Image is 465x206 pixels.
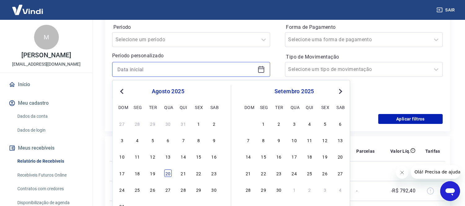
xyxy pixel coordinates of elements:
div: setembro 2025 [243,88,345,95]
div: Choose segunda-feira, 22 de setembro de 2025 [260,169,267,177]
div: Choose sexta-feira, 22 de agosto de 2025 [195,169,202,177]
p: -R$ 792,40 [391,187,415,195]
iframe: Fechar mensagem [396,166,408,179]
div: Choose quarta-feira, 3 de setembro de 2025 [291,120,298,127]
p: Valor Líq. [390,148,410,154]
div: Choose domingo, 10 de agosto de 2025 [118,153,126,160]
div: Choose quinta-feira, 14 de agosto de 2025 [180,153,187,160]
div: Choose quinta-feira, 11 de setembro de 2025 [306,136,313,144]
div: Choose sexta-feira, 12 de setembro de 2025 [321,136,329,144]
div: Choose terça-feira, 19 de agosto de 2025 [149,169,156,177]
div: Choose segunda-feira, 1 de setembro de 2025 [260,120,267,127]
div: qui [180,103,187,111]
div: Choose segunda-feira, 25 de agosto de 2025 [134,186,141,193]
div: qua [291,103,298,111]
div: Choose quinta-feira, 4 de setembro de 2025 [306,120,313,127]
div: Choose terça-feira, 26 de agosto de 2025 [149,186,156,193]
div: Choose sexta-feira, 1 de agosto de 2025 [195,120,202,127]
div: Choose domingo, 31 de agosto de 2025 [244,120,252,127]
button: Meus recebíveis [7,141,85,155]
div: agosto 2025 [117,88,218,95]
a: Relatório de Recebíveis [15,155,85,168]
div: Choose quinta-feira, 25 de setembro de 2025 [306,169,313,177]
div: sab [337,103,344,111]
div: Choose domingo, 21 de setembro de 2025 [244,169,252,177]
div: Choose segunda-feira, 29 de setembro de 2025 [260,186,267,193]
div: Choose quinta-feira, 7 de agosto de 2025 [180,136,187,144]
button: Previous Month [118,88,125,95]
div: Choose segunda-feira, 4 de agosto de 2025 [134,136,141,144]
div: Choose sábado, 16 de agosto de 2025 [210,153,218,160]
div: Choose domingo, 17 de agosto de 2025 [118,169,126,177]
div: Choose domingo, 28 de setembro de 2025 [244,186,252,193]
p: [EMAIL_ADDRESS][DOMAIN_NAME] [12,61,81,68]
div: Choose terça-feira, 9 de setembro de 2025 [275,136,283,144]
div: Choose quarta-feira, 30 de julho de 2025 [164,120,172,127]
div: Choose quinta-feira, 31 de julho de 2025 [180,120,187,127]
div: Choose quinta-feira, 2 de outubro de 2025 [306,186,313,193]
div: Choose quarta-feira, 6 de agosto de 2025 [164,136,172,144]
span: Olá! Precisa de ajuda? [4,4,52,9]
div: Choose sábado, 6 de setembro de 2025 [337,120,344,127]
div: Choose sábado, 30 de agosto de 2025 [210,186,218,193]
div: Choose terça-feira, 30 de setembro de 2025 [275,186,283,193]
div: Choose sábado, 2 de agosto de 2025 [210,120,218,127]
a: Recebíveis Futuros Online [15,169,85,182]
div: dom [118,103,126,111]
div: Choose segunda-feira, 15 de setembro de 2025 [260,153,267,160]
button: Aplicar filtros [378,114,443,124]
div: Choose sexta-feira, 3 de outubro de 2025 [321,186,329,193]
div: Choose terça-feira, 2 de setembro de 2025 [275,120,283,127]
button: Meu cadastro [7,96,85,110]
div: sex [321,103,329,111]
div: sab [210,103,218,111]
button: Next Month [337,88,344,95]
div: Choose sábado, 9 de agosto de 2025 [210,136,218,144]
div: Choose terça-feira, 5 de agosto de 2025 [149,136,156,144]
a: Início [7,78,85,91]
img: Vindi [7,0,48,19]
div: Choose sexta-feira, 5 de setembro de 2025 [321,120,329,127]
button: Sair [435,4,458,16]
div: Choose sábado, 23 de agosto de 2025 [210,169,218,177]
div: Choose quinta-feira, 21 de agosto de 2025 [180,169,187,177]
div: ter [149,103,156,111]
label: Forma de Pagamento [286,24,442,31]
div: Choose quinta-feira, 18 de setembro de 2025 [306,153,313,160]
div: Choose domingo, 24 de agosto de 2025 [118,186,126,193]
div: seg [260,103,267,111]
a: Contratos com credores [15,182,85,195]
div: Choose segunda-feira, 8 de setembro de 2025 [260,136,267,144]
div: Choose quarta-feira, 10 de setembro de 2025 [291,136,298,144]
div: qui [306,103,313,111]
div: Choose sábado, 20 de setembro de 2025 [337,153,344,160]
div: Choose quinta-feira, 28 de agosto de 2025 [180,186,187,193]
label: Tipo de Movimentação [286,53,442,61]
div: Choose sexta-feira, 8 de agosto de 2025 [195,136,202,144]
div: Choose quarta-feira, 27 de agosto de 2025 [164,186,172,193]
a: Dados de login [15,124,85,137]
div: Choose domingo, 3 de agosto de 2025 [118,136,126,144]
p: [PERSON_NAME] [21,52,71,59]
div: Choose terça-feira, 16 de setembro de 2025 [275,153,283,160]
div: ter [275,103,283,111]
div: M [34,25,59,50]
a: Dados da conta [15,110,85,123]
div: dom [244,103,252,111]
div: Choose sábado, 27 de setembro de 2025 [337,169,344,177]
div: Choose segunda-feira, 28 de julho de 2025 [134,120,141,127]
input: Data inicial [117,65,255,74]
div: Choose domingo, 7 de setembro de 2025 [244,136,252,144]
div: Choose sábado, 4 de outubro de 2025 [337,186,344,193]
div: Choose terça-feira, 23 de setembro de 2025 [275,169,283,177]
div: Choose sábado, 13 de setembro de 2025 [337,136,344,144]
div: Choose sexta-feira, 19 de setembro de 2025 [321,153,329,160]
div: Choose sexta-feira, 29 de agosto de 2025 [195,186,202,193]
div: qua [164,103,172,111]
div: Choose terça-feira, 29 de julho de 2025 [149,120,156,127]
div: Choose quarta-feira, 24 de setembro de 2025 [291,169,298,177]
div: Choose sexta-feira, 26 de setembro de 2025 [321,169,329,177]
div: Choose segunda-feira, 18 de agosto de 2025 [134,169,141,177]
div: Choose segunda-feira, 11 de agosto de 2025 [134,153,141,160]
p: Tarifas [425,148,440,154]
